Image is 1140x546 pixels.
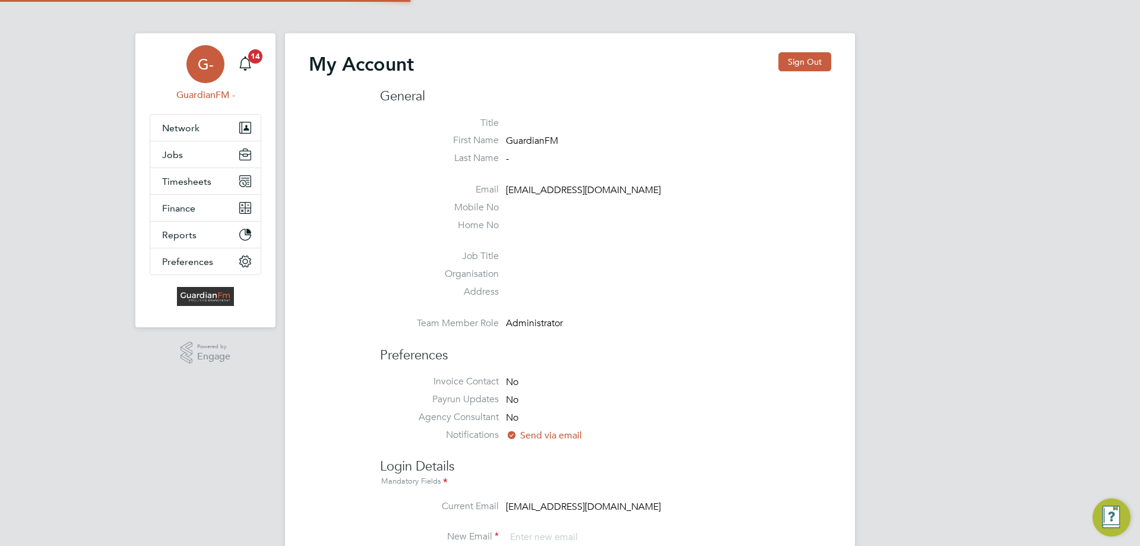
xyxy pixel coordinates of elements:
h2: My Account [309,52,414,76]
label: Title [380,117,499,130]
button: Timesheets [150,168,261,194]
span: G- [198,56,214,72]
label: Team Member Role [380,317,499,330]
button: Sign Out [778,52,831,71]
nav: Main navigation [135,33,275,327]
label: Job Title [380,250,499,263]
span: [EMAIL_ADDRESS][DOMAIN_NAME] [506,184,661,196]
span: Powered by [197,342,230,352]
button: Jobs [150,141,261,168]
a: G-GuardianFM - [150,45,261,102]
label: Mobile No [380,201,499,214]
span: Reports [162,229,197,241]
span: Send via email [506,430,582,441]
label: Last Name [380,152,499,165]
img: guardianfm-logo-retina.png [177,287,234,306]
span: No [506,412,518,424]
span: No [506,394,518,406]
label: First Name [380,134,499,147]
label: Home No [380,219,499,232]
button: Reports [150,222,261,248]
span: - [506,153,509,165]
span: 14 [248,49,262,64]
label: Invoice Contact [380,375,499,388]
button: Network [150,115,261,141]
label: New Email [380,531,499,543]
label: Notifications [380,429,499,441]
label: Current Email [380,500,499,513]
div: Administrator [506,317,619,330]
button: Preferences [150,248,261,274]
span: No [506,376,518,388]
span: Timesheets [162,176,211,187]
span: Jobs [162,149,183,160]
h3: Preferences [380,335,831,364]
h3: Login Details [380,446,831,488]
label: Organisation [380,268,499,280]
span: [EMAIL_ADDRESS][DOMAIN_NAME] [506,501,661,513]
h3: General [380,88,831,105]
button: Engage Resource Center [1092,498,1130,536]
span: Finance [162,203,195,214]
span: Network [162,122,199,134]
span: GuardianFM [506,135,558,147]
label: Email [380,184,499,196]
div: Mandatory Fields [380,475,831,488]
a: Go to home page [150,287,261,306]
button: Finance [150,195,261,221]
span: Engage [197,352,230,362]
label: Payrun Updates [380,393,499,406]
label: Agency Consultant [380,411,499,424]
a: Powered byEngage [180,342,231,364]
span: GuardianFM - [150,88,261,102]
span: Preferences [162,256,213,267]
label: Address [380,286,499,298]
a: 14 [233,45,257,83]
